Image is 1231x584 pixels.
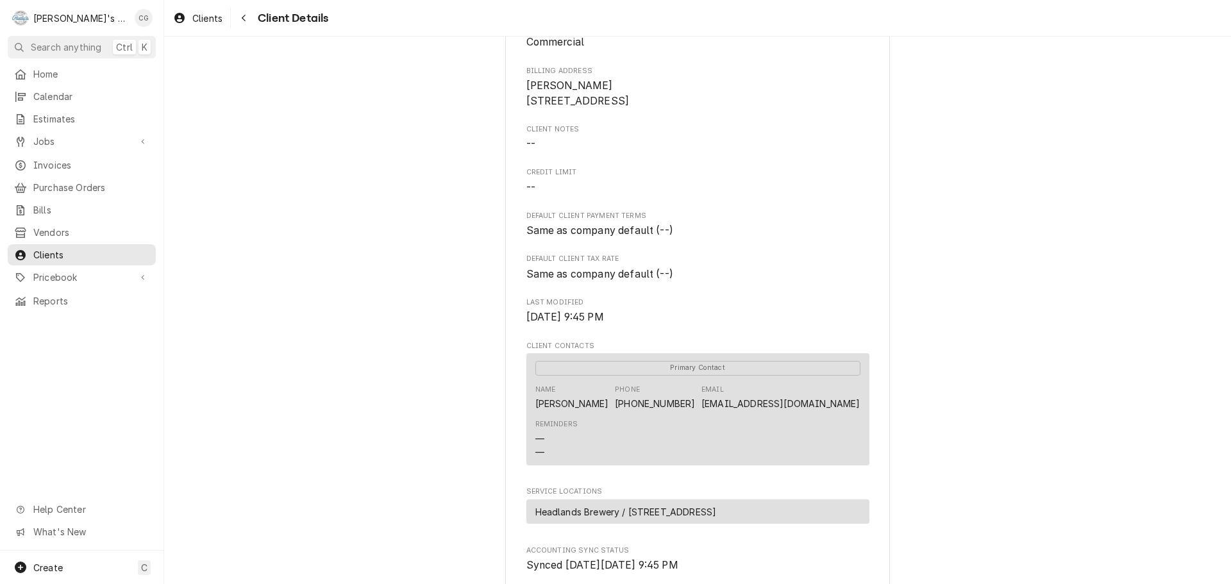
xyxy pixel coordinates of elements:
[535,419,578,430] div: Reminders
[535,361,860,376] span: Primary Contact
[31,40,101,54] span: Search anything
[526,559,678,571] span: Synced [DATE][DATE] 9:45 PM
[526,487,869,497] span: Service Locations
[33,525,148,538] span: What's New
[33,271,130,284] span: Pricebook
[526,124,869,135] span: Client Notes
[526,499,869,530] div: Service Locations List
[33,562,63,573] span: Create
[142,40,147,54] span: K
[12,9,29,27] div: Rudy's Commercial Refrigeration's Avatar
[526,558,869,573] span: Accounting Sync Status
[33,248,149,262] span: Clients
[526,36,585,48] span: Commercial
[526,546,869,556] span: Accounting Sync Status
[526,311,604,323] span: [DATE] 9:45 PM
[535,419,578,458] div: Reminders
[526,124,869,152] div: Client Notes
[526,223,869,238] span: Default Client Payment Terms
[116,40,133,54] span: Ctrl
[526,66,869,109] div: Billing Address
[8,267,156,288] a: Go to Pricebook
[526,353,869,471] div: Client Contacts List
[526,353,869,465] div: Contact
[8,290,156,312] a: Reports
[535,385,609,410] div: Name
[526,138,535,150] span: --
[526,499,869,524] div: Service Location
[701,398,860,409] a: [EMAIL_ADDRESS][DOMAIN_NAME]
[526,137,869,152] span: Client Notes
[615,385,695,410] div: Phone
[254,10,328,27] span: Client Details
[33,503,148,516] span: Help Center
[526,267,869,282] span: Default Client Tax Rate
[526,254,869,264] span: Default Client Tax Rate
[8,222,156,243] a: Vendors
[33,135,130,148] span: Jobs
[33,226,149,239] span: Vendors
[33,90,149,103] span: Calendar
[526,297,869,325] div: Last Modified
[526,224,673,237] span: Same as company default (--)
[526,341,869,471] div: Client Contacts
[526,35,869,50] span: Industry Type
[33,294,149,308] span: Reports
[8,499,156,520] a: Go to Help Center
[526,268,673,280] span: Same as company default (--)
[535,397,609,410] div: [PERSON_NAME]
[8,199,156,221] a: Bills
[535,505,717,519] span: Headlands Brewery / [STREET_ADDRESS]
[33,112,149,126] span: Estimates
[8,108,156,129] a: Estimates
[141,561,147,574] span: C
[526,181,535,194] span: --
[33,181,149,194] span: Purchase Orders
[135,9,153,27] div: Christine Gutierrez's Avatar
[615,398,695,409] a: [PHONE_NUMBER]
[615,385,640,395] div: Phone
[12,9,29,27] div: R
[8,154,156,176] a: Invoices
[526,254,869,281] div: Default Client Tax Rate
[33,158,149,172] span: Invoices
[8,86,156,107] a: Calendar
[701,385,860,410] div: Email
[701,385,724,395] div: Email
[526,487,869,530] div: Service Locations
[535,385,556,395] div: Name
[526,180,869,196] span: Credit Limit
[526,79,630,107] span: [PERSON_NAME] [STREET_ADDRESS]
[535,360,860,375] div: Primary
[526,341,869,351] span: Client Contacts
[526,310,869,325] span: Last Modified
[33,203,149,217] span: Bills
[8,63,156,85] a: Home
[526,211,869,238] div: Default Client Payment Terms
[526,546,869,573] div: Accounting Sync Status
[526,78,869,108] span: Billing Address
[8,521,156,542] a: Go to What's New
[535,446,544,459] div: —
[8,131,156,152] a: Go to Jobs
[526,211,869,221] span: Default Client Payment Terms
[526,297,869,308] span: Last Modified
[8,244,156,265] a: Clients
[8,177,156,198] a: Purchase Orders
[526,167,869,178] span: Credit Limit
[168,8,228,29] a: Clients
[8,36,156,58] button: Search anythingCtrlK
[526,66,869,76] span: Billing Address
[233,8,254,28] button: Navigate back
[526,167,869,195] div: Credit Limit
[135,9,153,27] div: CG
[33,67,149,81] span: Home
[33,12,128,25] div: [PERSON_NAME]'s Commercial Refrigeration
[192,12,222,25] span: Clients
[535,432,544,446] div: —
